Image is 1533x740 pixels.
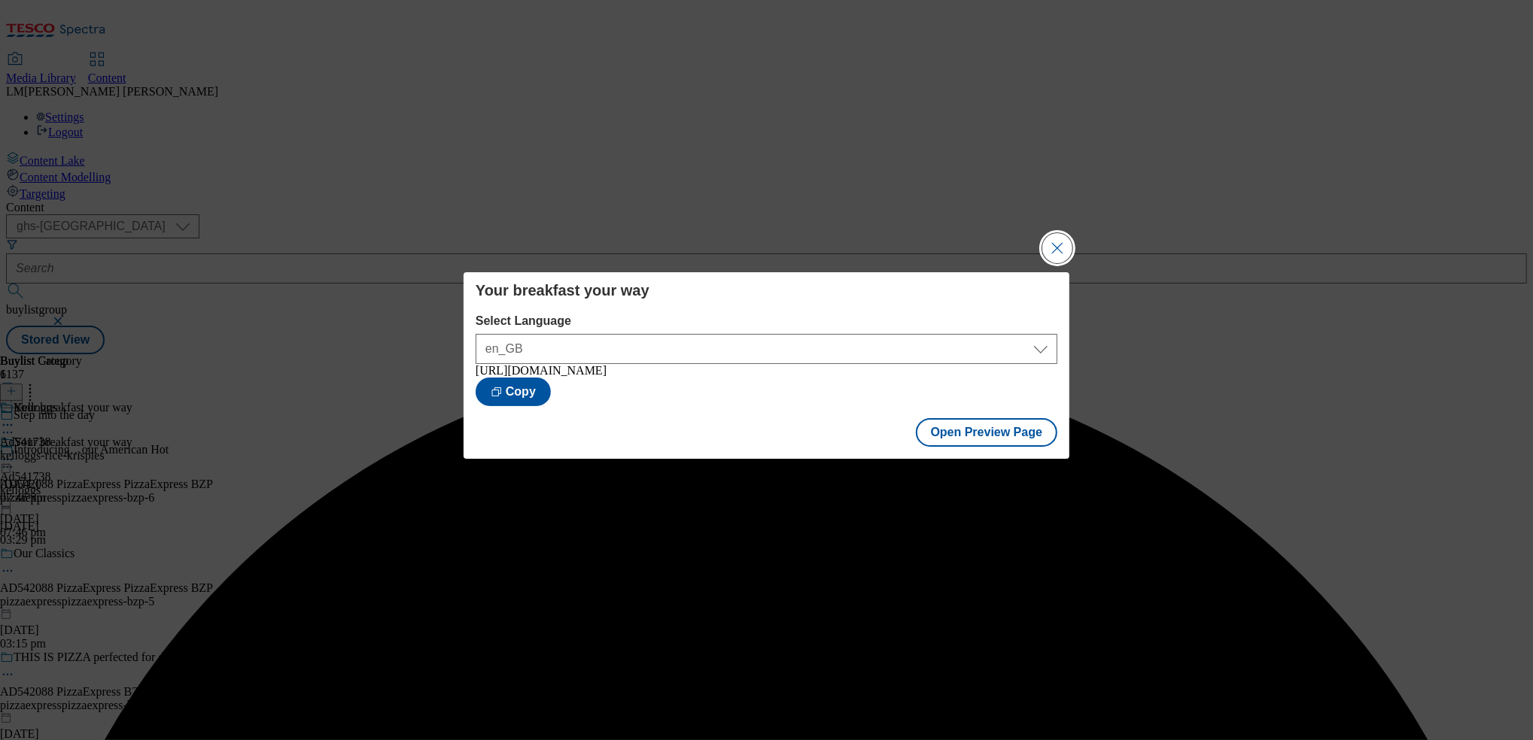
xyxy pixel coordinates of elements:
button: Copy [476,378,551,406]
div: [URL][DOMAIN_NAME] [476,364,1057,378]
button: Close Modal [1042,233,1072,263]
label: Select Language [476,314,1057,328]
h4: Your breakfast your way [476,281,1057,299]
button: Open Preview Page [916,418,1058,447]
div: Modal [464,272,1069,459]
